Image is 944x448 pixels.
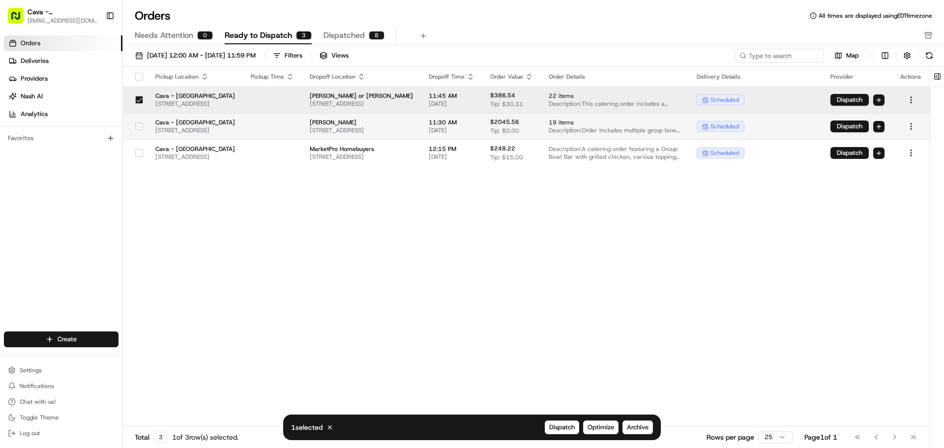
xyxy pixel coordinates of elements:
button: Map [828,50,865,61]
span: MarketPro Homebuyers [310,145,413,153]
div: Pickup Location [155,73,235,81]
span: $2045.56 [490,118,519,126]
span: Tip: $30.31 [490,100,523,108]
button: Archive [622,420,653,434]
button: Filters [268,49,307,62]
div: Favorites [4,130,118,146]
span: Pylon [98,244,119,251]
a: Orders [4,35,122,51]
a: Providers [4,71,122,87]
span: Log out [20,429,40,437]
a: 💻API Documentation [79,216,162,234]
button: Dispatch [830,147,869,159]
span: Cava - [GEOGRAPHIC_DATA] [155,119,235,126]
div: Total [135,432,168,443]
span: 11:45 AM [429,92,474,100]
span: [STREET_ADDRESS] [310,126,413,134]
button: Cava - [GEOGRAPHIC_DATA][EMAIL_ADDRESS][DOMAIN_NAME] [4,4,102,28]
input: Type to search [736,49,824,62]
span: [DATE] [87,179,107,187]
div: Past conversations [10,128,66,136]
span: [PERSON_NAME] or [PERSON_NAME] [310,92,413,100]
div: Dropoff Time [429,73,474,81]
img: 8571987876998_91fb9ceb93ad5c398215_72.jpg [21,94,38,112]
span: Description: Order includes multiple group bowl bars with various proteins and sides, along with ... [549,126,681,134]
span: scheduled [710,122,739,130]
span: Needs Attention [135,30,193,41]
span: [STREET_ADDRESS] [310,153,413,161]
div: We're available if you need us! [44,104,135,112]
span: • [82,179,85,187]
span: Views [331,51,349,60]
span: Deliveries [21,57,49,65]
span: [DATE] [112,152,132,160]
div: Actions [900,73,922,81]
div: 📗 [10,221,18,229]
span: 19 items [549,119,681,126]
span: Settings [20,366,42,374]
div: Provider [830,73,885,81]
span: Tip: $0.00 [490,127,519,135]
div: Order Value [490,73,533,81]
img: 1736555255976-a54dd68f-1ca7-489b-9aae-adbdc363a1c4 [20,179,28,187]
button: Notifications [4,379,118,393]
img: Nash [10,10,29,30]
span: Map [846,51,859,60]
span: scheduled [710,149,739,157]
button: Cava - [GEOGRAPHIC_DATA] [28,7,98,17]
h1: Orders [135,8,171,24]
div: 💻 [83,221,91,229]
span: Toggle Theme [20,414,59,421]
div: Start new chat [44,94,161,104]
button: Create [4,331,118,347]
button: [EMAIL_ADDRESS][DOMAIN_NAME] [28,17,98,25]
div: 1 of 3 row(s) selected. [172,432,238,442]
span: • [107,152,110,160]
span: [PERSON_NAME] [30,179,80,187]
p: 1 selected [291,422,323,432]
img: 1736555255976-a54dd68f-1ca7-489b-9aae-adbdc363a1c4 [20,153,28,161]
span: Description: This catering order includes a variety of bowls and salads such as Chicken + Rice, S... [549,100,681,108]
span: 12:15 PM [429,145,474,153]
span: Providers [21,74,48,83]
a: Nash AI [4,89,122,104]
button: Log out [4,426,118,440]
div: 3 [153,432,168,443]
span: [STREET_ADDRESS] [310,100,413,108]
span: Notifications [20,382,54,390]
div: 8 [369,31,384,40]
button: [DATE] 12:00 AM - [DATE] 11:59 PM [131,49,260,62]
span: 22 items [549,92,681,100]
span: scheduled [710,96,739,104]
div: Page 1 of 1 [804,432,837,442]
span: [DATE] 12:00 AM - [DATE] 11:59 PM [147,51,256,60]
span: Tip: $15.00 [490,153,523,161]
span: [PERSON_NAME] [310,119,413,126]
button: Chat with us! [4,395,118,409]
button: Start new chat [167,97,179,109]
button: Dispatch [830,94,869,106]
a: Analytics [4,106,122,122]
a: Powered byPylon [69,243,119,251]
span: [STREET_ADDRESS] [155,153,235,161]
button: Optimize [583,420,619,434]
button: See all [152,126,179,138]
p: Welcome 👋 [10,39,179,55]
button: Views [315,49,353,62]
a: Deliveries [4,53,122,69]
span: All times are displayed using EDT timezone [819,12,932,20]
span: [STREET_ADDRESS] [155,126,235,134]
span: Chat with us! [20,398,56,406]
div: Filters [285,51,302,60]
a: 📗Knowledge Base [6,216,79,234]
img: 1736555255976-a54dd68f-1ca7-489b-9aae-adbdc363a1c4 [10,94,28,112]
span: Knowledge Base [20,220,75,230]
div: 3 [296,31,312,40]
span: 11:30 AM [429,119,474,126]
p: Rows per page [707,432,754,442]
span: Orders [21,39,40,48]
img: Wisdom Oko [10,143,26,162]
span: Wisdom [PERSON_NAME] [30,152,105,160]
